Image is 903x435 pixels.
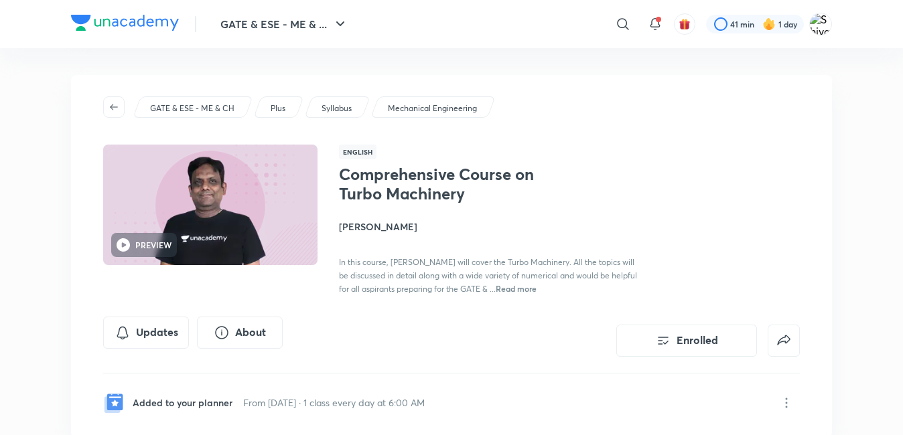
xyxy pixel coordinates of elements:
h4: [PERSON_NAME] [339,220,639,234]
a: Syllabus [320,102,354,114]
p: From [DATE] · 1 class every day at 6:00 AM [243,396,425,410]
span: English [339,145,376,159]
img: Thumbnail [101,143,320,266]
img: Shivam Singh [809,13,832,35]
a: Company Logo [71,15,179,34]
span: Read more [496,283,537,294]
p: Syllabus [322,102,352,114]
img: Company Logo [71,15,179,31]
button: Enrolled [616,325,757,357]
span: In this course, [PERSON_NAME] will cover the Turbo Machinery. All the topics will be discussed in... [339,257,637,294]
h1: Comprehensive Course on Turbo Machinery [339,165,558,203]
button: Updates [103,317,189,349]
a: Mechanical Engineering [386,102,480,114]
p: Plus [271,102,285,114]
p: GATE & ESE - ME & CH [150,102,234,114]
img: streak [762,17,776,31]
button: About [197,317,283,349]
img: avatar [679,18,691,30]
p: Added to your planner [133,396,232,410]
a: Plus [269,102,288,114]
h6: PREVIEW [135,239,171,251]
button: GATE & ESE - ME & ... [212,11,356,37]
button: avatar [674,13,695,35]
p: Mechanical Engineering [388,102,477,114]
button: false [768,325,800,357]
a: GATE & ESE - ME & CH [148,102,237,114]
